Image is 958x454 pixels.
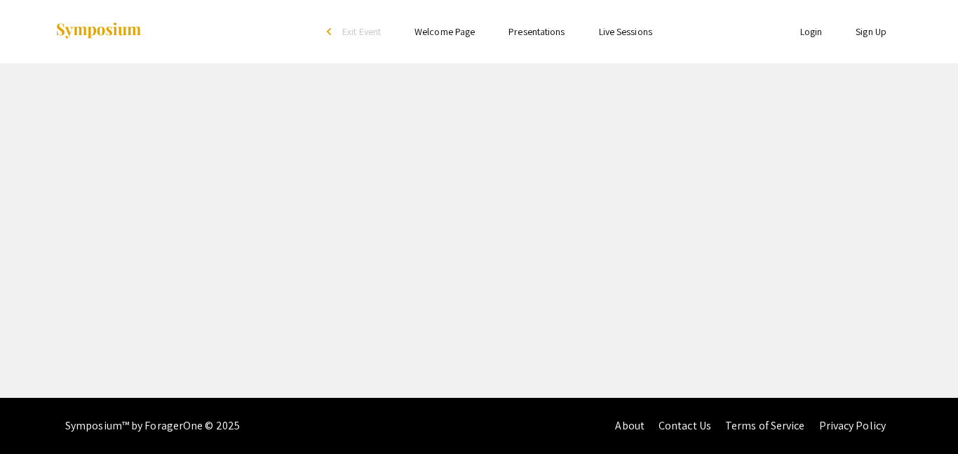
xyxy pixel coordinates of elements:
span: Exit Event [342,25,381,38]
div: Symposium™ by ForagerOne © 2025 [65,398,240,454]
img: Symposium by ForagerOne [55,22,142,41]
a: Presentations [508,25,565,38]
a: Privacy Policy [819,418,886,433]
a: Sign Up [856,25,886,38]
a: Terms of Service [725,418,805,433]
a: Login [800,25,823,38]
a: About [615,418,645,433]
a: Live Sessions [599,25,652,38]
a: Welcome Page [414,25,475,38]
a: Contact Us [659,418,711,433]
div: arrow_back_ios [327,27,335,36]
